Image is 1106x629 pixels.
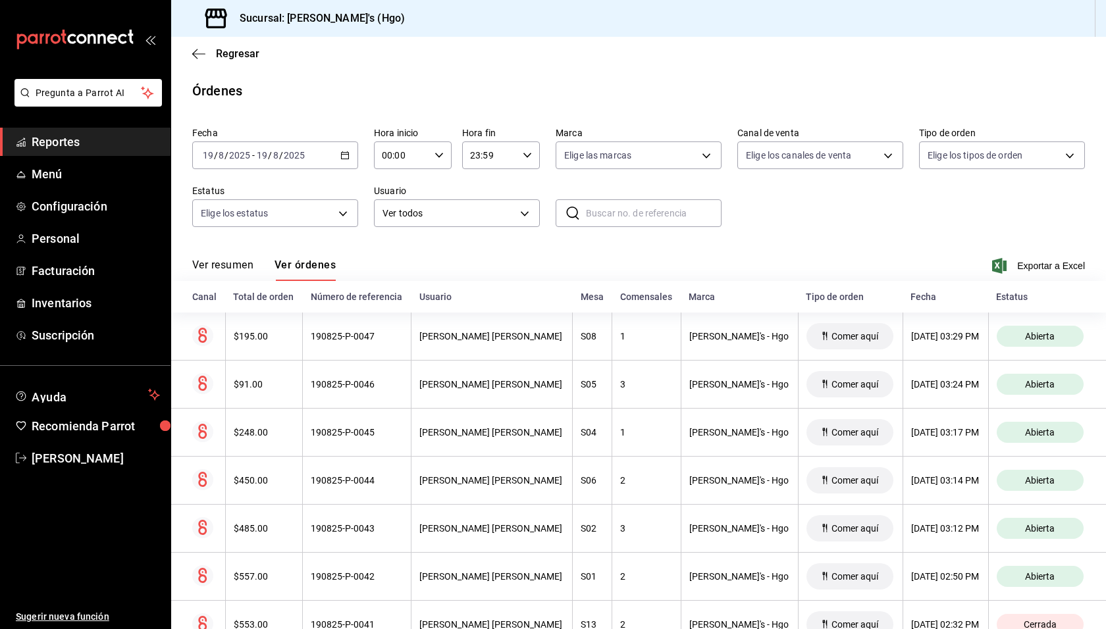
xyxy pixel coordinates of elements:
[586,200,722,226] input: Buscar no. de referencia
[311,427,403,438] div: 190825-P-0045
[995,258,1085,274] span: Exportar a Excel
[192,291,217,302] div: Canal
[234,523,295,534] div: $485.00
[689,379,790,390] div: [PERSON_NAME]'s - Hgo
[826,331,883,341] span: Comer aquí
[419,331,564,341] div: [PERSON_NAME] [PERSON_NAME]
[311,475,403,486] div: 190825-P-0044
[32,294,160,312] span: Inventarios
[32,197,160,215] span: Configuración
[620,427,672,438] div: 1
[311,523,403,534] div: 190825-P-0043
[620,291,673,302] div: Comensales
[911,379,980,390] div: [DATE] 03:24 PM
[229,11,405,26] h3: Sucursal: [PERSON_NAME]'s (Hgo)
[911,427,980,438] div: [DATE] 03:17 PM
[620,379,672,390] div: 3
[192,259,253,281] button: Ver resumen
[689,427,790,438] div: [PERSON_NAME]'s - Hgo
[911,571,980,582] div: [DATE] 02:50 PM
[192,186,358,195] label: Estatus
[234,475,295,486] div: $450.00
[252,150,255,161] span: -
[462,128,540,138] label: Hora fin
[234,427,295,438] div: $248.00
[311,291,404,302] div: Número de referencia
[581,523,604,534] div: S02
[1020,427,1060,438] span: Abierta
[826,475,883,486] span: Comer aquí
[16,610,160,624] span: Sugerir nueva función
[581,331,604,341] div: S08
[32,326,160,344] span: Suscripción
[826,523,883,534] span: Comer aquí
[228,150,251,161] input: ----
[996,291,1085,302] div: Estatus
[214,150,218,161] span: /
[234,331,295,341] div: $195.00
[192,128,358,138] label: Fecha
[689,475,790,486] div: [PERSON_NAME]'s - Hgo
[689,523,790,534] div: [PERSON_NAME]'s - Hgo
[202,150,214,161] input: --
[911,331,980,341] div: [DATE] 03:29 PM
[581,475,604,486] div: S06
[32,165,160,183] span: Menú
[216,47,259,60] span: Regresar
[419,427,564,438] div: [PERSON_NAME] [PERSON_NAME]
[556,128,722,138] label: Marca
[279,150,283,161] span: /
[374,128,452,138] label: Hora inicio
[620,571,672,582] div: 2
[689,571,790,582] div: [PERSON_NAME]'s - Hgo
[826,571,883,582] span: Comer aquí
[419,475,564,486] div: [PERSON_NAME] [PERSON_NAME]
[419,291,565,302] div: Usuario
[32,133,160,151] span: Reportes
[283,150,305,161] input: ----
[910,291,980,302] div: Fecha
[32,262,160,280] span: Facturación
[581,291,604,302] div: Mesa
[826,379,883,390] span: Comer aquí
[928,149,1022,162] span: Elige los tipos de orden
[234,379,295,390] div: $91.00
[382,207,515,220] span: Ver todos
[1020,331,1060,341] span: Abierta
[737,128,903,138] label: Canal de venta
[32,387,143,403] span: Ayuda
[224,150,228,161] span: /
[419,523,564,534] div: [PERSON_NAME] [PERSON_NAME]
[192,47,259,60] button: Regresar
[201,207,268,220] span: Elige los estatus
[911,523,980,534] div: [DATE] 03:12 PM
[192,259,336,281] div: navigation tabs
[1020,571,1060,582] span: Abierta
[14,79,162,107] button: Pregunta a Parrot AI
[419,379,564,390] div: [PERSON_NAME] [PERSON_NAME]
[32,417,160,435] span: Recomienda Parrot
[806,291,895,302] div: Tipo de orden
[273,150,279,161] input: --
[218,150,224,161] input: --
[311,331,403,341] div: 190825-P-0047
[234,571,295,582] div: $557.00
[419,571,564,582] div: [PERSON_NAME] [PERSON_NAME]
[1020,475,1060,486] span: Abierta
[374,186,540,195] label: Usuario
[32,449,160,467] span: [PERSON_NAME]
[826,427,883,438] span: Comer aquí
[581,427,604,438] div: S04
[311,379,403,390] div: 190825-P-0046
[581,571,604,582] div: S01
[36,86,142,100] span: Pregunta a Parrot AI
[746,149,851,162] span: Elige los canales de venta
[192,81,242,101] div: Órdenes
[581,379,604,390] div: S05
[689,291,790,302] div: Marca
[145,34,155,45] button: open_drawer_menu
[911,475,980,486] div: [DATE] 03:14 PM
[919,128,1085,138] label: Tipo de orden
[268,150,272,161] span: /
[233,291,295,302] div: Total de orden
